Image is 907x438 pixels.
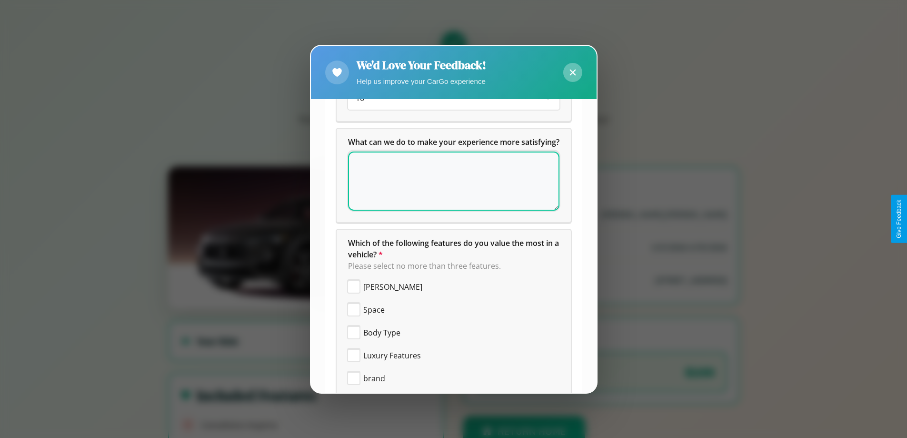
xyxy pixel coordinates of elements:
[363,327,400,338] span: Body Type
[348,137,559,147] span: What can we do to make your experience more satisfying?
[348,261,501,271] span: Please select no more than three features.
[363,281,422,293] span: [PERSON_NAME]
[896,200,902,238] div: Give Feedback
[363,350,421,361] span: Luxury Features
[348,238,561,260] span: Which of the following features do you value the most in a vehicle?
[363,373,385,384] span: brand
[357,75,486,88] p: Help us improve your CarGo experience
[356,93,364,103] span: 10
[357,57,486,73] h2: We'd Love Your Feedback!
[363,304,385,316] span: Space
